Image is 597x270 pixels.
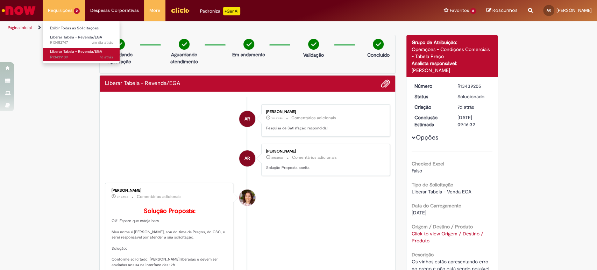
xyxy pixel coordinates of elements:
[112,189,228,193] div: [PERSON_NAME]
[303,51,324,58] p: Validação
[239,111,255,127] div: Ana Leticia Reichel
[149,7,160,14] span: More
[409,93,452,100] dt: Status
[457,114,490,128] div: [DATE] 09:16:32
[412,60,492,67] div: Analista responsável:
[412,168,422,174] span: Falso
[271,116,283,120] time: 28/08/2025 17:05:04
[50,55,113,60] span: R13439109
[266,126,383,131] p: Pesquisa de Satisfação respondida!
[244,150,250,167] span: AR
[457,104,490,111] div: 22/08/2025 10:55:54
[457,104,474,110] span: 7d atrás
[409,114,452,128] dt: Conclusão Estimada
[266,149,383,154] div: [PERSON_NAME]
[243,39,254,50] img: check-circle-green.png
[457,93,490,100] div: Solucionado
[291,115,336,121] small: Comentários adicionais
[470,8,476,14] span: 8
[43,34,120,47] a: Aberto R13452747 : Liberar Tabela - Revenda/EGA
[449,7,469,14] span: Favoritos
[271,156,283,160] time: 28/08/2025 17:04:56
[5,21,393,34] ul: Trilhas de página
[171,5,190,15] img: click_logo_yellow_360x200.png
[179,39,190,50] img: check-circle-green.png
[92,40,113,45] time: 27/08/2025 14:22:40
[200,7,240,15] div: Padroniza
[457,83,490,90] div: R13439205
[50,35,102,40] span: Liberar Tabela - Revenda/EGA
[223,7,240,15] p: +GenAi
[412,209,426,216] span: [DATE]
[50,49,102,54] span: Liberar Tabela - Revenda/EGA
[239,190,255,206] div: Camila Maria Margutti
[99,55,113,60] time: 22/08/2025 10:40:58
[547,8,551,13] span: AR
[412,39,492,46] div: Grupo de Atribuição:
[412,161,444,167] b: Checked Excel
[8,25,32,30] a: Página inicial
[105,80,180,87] h2: Liberar Tabela - Revenda/EGA Histórico de tíquete
[167,51,201,65] p: Aguardando atendimento
[232,51,265,58] p: Em andamento
[43,48,120,61] a: Aberto R13439109 : Liberar Tabela - Revenda/EGA
[99,55,113,60] span: 7d atrás
[292,155,337,161] small: Comentários adicionais
[381,79,390,88] button: Adicionar anexos
[137,194,182,200] small: Comentários adicionais
[266,165,383,171] p: Solução Proposta aceita.
[144,207,196,215] b: Solução Proposta:
[492,7,518,14] span: Rascunhos
[1,3,37,17] img: ServiceNow
[266,110,383,114] div: [PERSON_NAME]
[409,104,452,111] dt: Criação
[43,21,120,63] ul: Requisições
[373,39,384,50] img: check-circle-green.png
[244,111,250,127] span: AR
[412,202,461,209] b: Data do Carregamento
[412,46,492,60] div: Operações - Condições Comerciais - Tabela Preço
[412,223,473,230] b: Origem / Destino / Produto
[43,24,120,32] a: Exibir Todas as Solicitações
[412,182,453,188] b: Tipo de Solicitação
[50,40,113,45] span: R13452747
[412,251,434,258] b: Descrição
[92,40,113,45] span: um dia atrás
[412,189,471,195] span: Liberar Tabela - Venda EGA
[74,8,80,14] span: 2
[90,7,139,14] span: Despesas Corporativas
[271,156,283,160] span: 2m atrás
[117,195,128,199] time: 28/08/2025 09:44:29
[239,150,255,166] div: Ana Leticia Reichel
[48,7,72,14] span: Requisições
[367,51,389,58] p: Concluído
[409,83,452,90] dt: Número
[271,116,283,120] span: 1m atrás
[412,67,492,74] div: [PERSON_NAME]
[308,39,319,50] img: check-circle-green.png
[486,7,518,14] a: Rascunhos
[457,104,474,110] time: 22/08/2025 10:55:54
[412,230,483,244] a: Click to view Origem / Destino / Produto
[117,195,128,199] span: 7h atrás
[556,7,592,13] span: [PERSON_NAME]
